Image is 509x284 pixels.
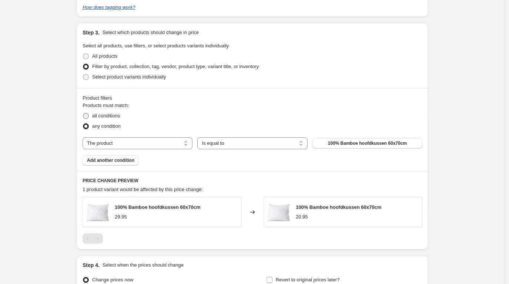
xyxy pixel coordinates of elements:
[83,4,135,10] a: How does tagging work?
[92,113,120,118] span: all conditions
[83,187,203,192] span: 1 product variant would be affected by this price change:
[103,261,184,269] p: Select when the prices should change
[87,157,134,163] span: Add another condition
[115,204,200,210] span: 100% Bamboe hoofdkussen 60x70cm
[83,43,229,49] span: Select all products, use filters, or select products variants individually
[312,138,422,148] button: 100% Bamboe hoofdkussen 60x70cm
[276,277,340,283] span: Revert to original prices later?
[115,213,127,221] div: 29.95
[87,201,109,223] img: 8720578070022_80x.jpg
[92,277,133,283] span: Change prices now
[268,201,290,223] img: 8720578070022_80x.jpg
[328,140,407,146] span: 100% Bamboe hoofdkussen 60x70cm
[92,64,259,69] span: Filter by product, collection, tag, vendor, product type, variant title, or inventory
[92,123,121,129] span: any condition
[92,74,166,80] span: Select product variants individually
[83,29,100,36] h2: Step 3.
[92,53,117,59] span: All products
[83,233,103,244] nav: Pagination
[296,213,308,221] div: 20.95
[296,204,381,210] span: 100% Bamboe hoofdkussen 60x70cm
[83,94,422,102] div: Product filters
[83,261,100,269] h2: Step 4.
[83,178,422,184] h6: PRICE CHANGE PREVIEW
[83,155,139,166] button: Add another condition
[103,29,199,36] p: Select which products should change in price
[83,103,129,108] span: Products must match:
